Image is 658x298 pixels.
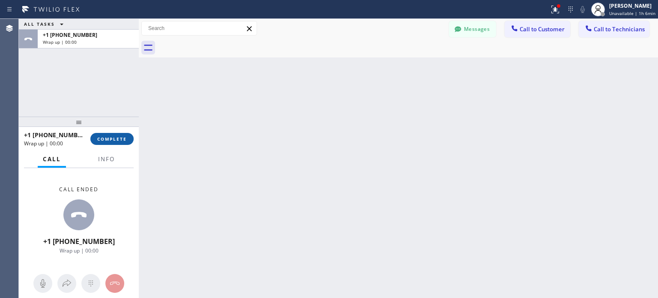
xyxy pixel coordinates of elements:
[24,140,63,147] span: Wrap up | 00:00
[579,21,649,37] button: Call to Technicians
[90,133,134,145] button: COMPLETE
[609,2,655,9] div: [PERSON_NAME]
[449,21,496,37] button: Messages
[19,19,72,29] button: ALL TASKS
[43,155,61,163] span: Call
[505,21,570,37] button: Call to Customer
[57,274,76,293] button: Open directory
[594,25,645,33] span: Call to Technicians
[43,39,77,45] span: Wrap up | 00:00
[43,31,97,39] span: +1 [PHONE_NUMBER]
[33,274,52,293] button: Mute
[59,186,99,193] span: Call ended
[38,151,66,168] button: Call
[105,274,124,293] button: Hang up
[24,131,87,139] span: +1 [PHONE_NUMBER]
[520,25,565,33] span: Call to Customer
[60,247,99,254] span: Wrap up | 00:00
[577,3,589,15] button: Mute
[24,21,55,27] span: ALL TASKS
[98,155,115,163] span: Info
[43,237,115,246] span: +1 [PHONE_NUMBER]
[93,151,120,168] button: Info
[142,21,257,35] input: Search
[97,136,127,142] span: COMPLETE
[609,10,655,16] span: Unavailable | 1h 6min
[81,274,100,293] button: Open dialpad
